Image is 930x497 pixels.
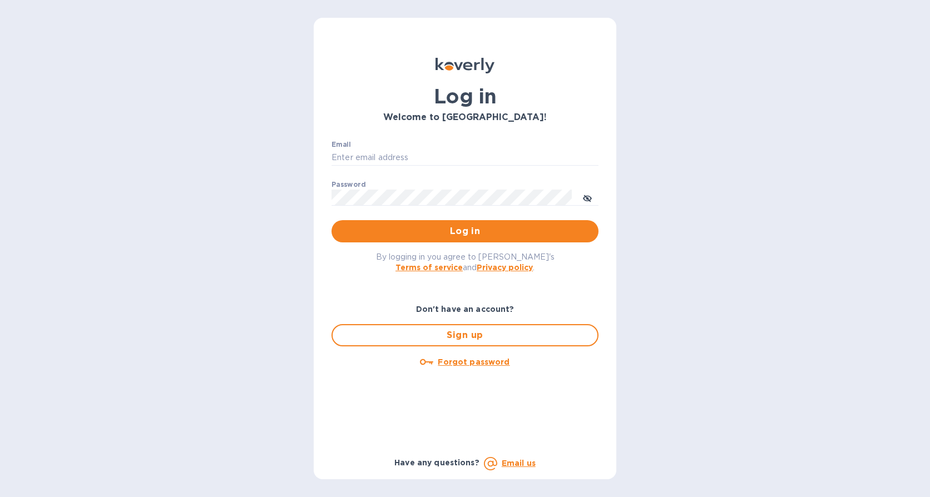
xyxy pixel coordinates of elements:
[436,58,494,73] img: Koverly
[332,150,598,166] input: Enter email address
[395,263,463,272] a: Terms of service
[332,85,598,108] h1: Log in
[394,458,479,467] b: Have any questions?
[332,220,598,242] button: Log in
[340,225,590,238] span: Log in
[477,263,533,272] a: Privacy policy
[438,357,509,366] u: Forgot password
[332,181,365,188] label: Password
[332,141,351,148] label: Email
[342,329,588,342] span: Sign up
[332,112,598,123] h3: Welcome to [GEOGRAPHIC_DATA]!
[376,252,555,272] span: By logging in you agree to [PERSON_NAME]'s and .
[502,459,536,468] a: Email us
[576,186,598,208] button: toggle password visibility
[332,324,598,346] button: Sign up
[416,305,515,314] b: Don't have an account?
